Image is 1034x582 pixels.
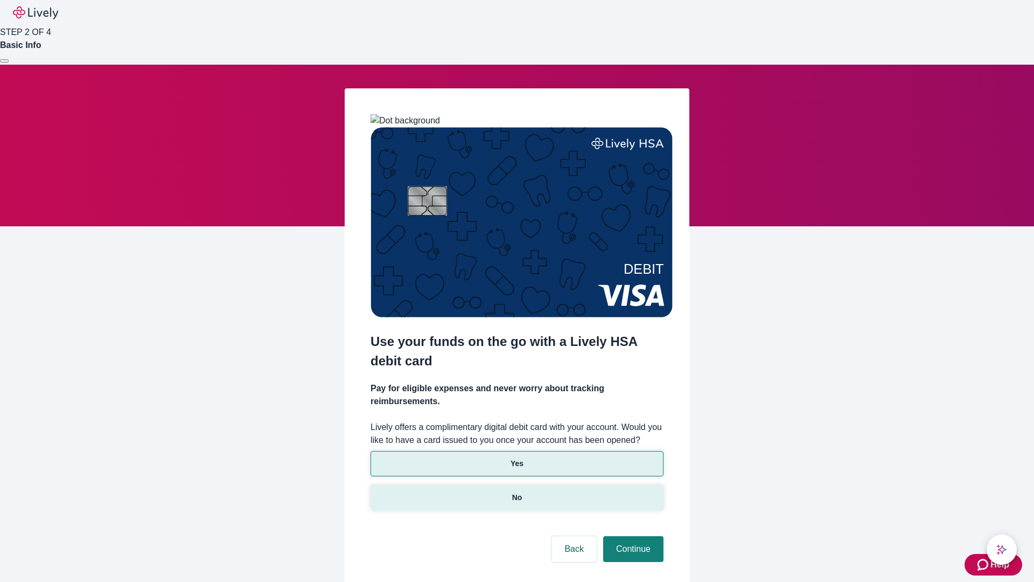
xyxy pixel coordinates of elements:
[371,114,440,127] img: Dot background
[965,554,1022,576] button: Zendesk support iconHelp
[551,536,597,562] button: Back
[13,6,58,19] img: Lively
[371,127,673,317] img: Debit card
[371,332,663,371] h2: Use your funds on the go with a Lively HSA debit card
[371,421,663,447] label: Lively offers a complimentary digital debit card with your account. Would you like to have a card...
[990,558,1009,571] span: Help
[371,382,663,408] h4: Pay for eligible expenses and never worry about tracking reimbursements.
[512,492,522,503] p: No
[996,544,1007,555] svg: Lively AI Assistant
[977,558,990,571] svg: Zendesk support icon
[987,535,1017,565] button: chat
[511,458,523,469] p: Yes
[371,485,663,510] button: No
[371,451,663,476] button: Yes
[603,536,663,562] button: Continue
